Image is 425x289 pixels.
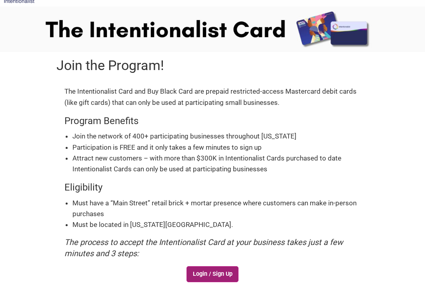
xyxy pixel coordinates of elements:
h4: Program Benefits [64,114,361,128]
li: Join the network of 400+ participating businesses throughout [US_STATE] [72,131,361,142]
li: Must have a “Main Street” retail brick + mortar presence where customers can make in-person purch... [72,198,361,219]
em: The process to accept the Intentionalist Card at your business takes just a few minutes and 3 steps: [64,237,343,258]
a: Login / Sign Up [186,266,239,282]
li: Must be located in [US_STATE][GEOGRAPHIC_DATA]. [72,219,361,230]
h1: Join the Program! [56,56,369,75]
h4: Eligibility [64,181,361,195]
li: Participation is FREE and it only takes a few minutes to sign up [72,142,361,153]
p: The Intentionalist Card and Buy Black Card are prepaid restricted-access Mastercard debit cards (... [64,86,361,108]
li: Attract new customers – with more than $300K in Intentionalist Cards purchased to date Intentiona... [72,153,361,175]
